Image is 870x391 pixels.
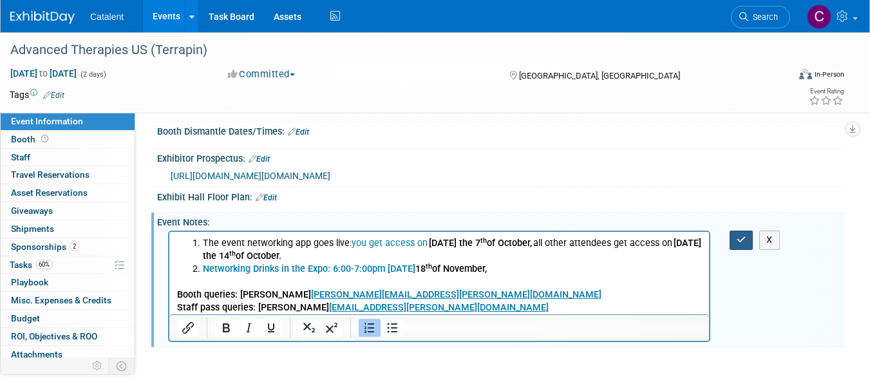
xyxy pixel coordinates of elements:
a: Giveaways [1,202,135,220]
span: Playbook [11,277,48,287]
button: Insert/edit link [177,319,199,337]
div: Event Format [721,67,844,86]
div: In-Person [814,70,844,79]
span: ROI, Objectives & ROO [11,331,97,341]
button: X [759,231,780,249]
button: Underline [260,319,282,337]
a: Edit [256,193,277,202]
button: Subscript [298,319,320,337]
a: Edit [43,91,64,100]
span: Misc. Expenses & Credits [11,295,111,305]
a: ROI, Objectives & ROO [1,328,135,345]
span: to [37,68,50,79]
span: Giveaways [11,205,53,216]
span: Booth not reserved yet [39,134,51,144]
div: Booth Dismantle Dates/Times: [157,122,844,138]
a: Staff [1,149,135,166]
a: Travel Reservations [1,166,135,184]
a: Budget [1,310,135,327]
span: [GEOGRAPHIC_DATA], [GEOGRAPHIC_DATA] [519,71,680,81]
td: Tags [10,88,64,101]
button: Superscript [321,319,343,337]
a: Playbook [1,274,135,291]
span: Attachments [11,349,62,359]
span: Catalent [90,12,124,22]
button: Numbered list [359,319,381,337]
span: Budget [11,313,40,323]
a: Attachments [1,346,135,363]
td: Toggle Event Tabs [109,358,135,374]
span: (2 days) [79,70,106,79]
button: Bold [215,319,237,337]
button: Italic [238,319,260,337]
span: Travel Reservations [11,169,90,180]
span: 60% [35,260,53,269]
a: Sponsorships2 [1,238,135,256]
span: 2 [70,242,79,251]
span: Booth [11,134,51,144]
div: Advanced Therapies US (Terrapin) [6,39,773,62]
span: Asset Reservations [11,187,88,198]
img: Format-Inperson.png [799,69,812,79]
a: Asset Reservations [1,184,135,202]
span: Event Information [11,116,83,126]
a: Edit [249,155,270,164]
span: Search [748,12,778,22]
a: Booth [1,131,135,148]
div: Event Rating [809,88,844,95]
span: [DATE] [DATE] [10,68,77,79]
button: Committed [223,68,300,81]
button: Bullet list [381,319,403,337]
img: Christina Szendi [807,5,831,29]
span: Tasks [10,260,53,270]
a: Search [731,6,790,28]
span: Staff [11,152,30,162]
td: Personalize Event Tab Strip [86,358,109,374]
span: Shipments [11,224,54,234]
a: [URL][DOMAIN_NAME][DOMAIN_NAME] [171,171,330,181]
div: Event Notes: [157,213,844,229]
a: Shipments [1,220,135,238]
a: Tasks60% [1,256,135,274]
a: Event Information [1,113,135,130]
a: Misc. Expenses & Credits [1,292,135,309]
div: Exhibitor Prospectus: [157,149,844,166]
div: Exhibit Hall Floor Plan: [157,187,844,204]
span: Sponsorships [11,242,79,252]
a: Edit [288,128,309,137]
img: ExhibitDay [10,11,75,24]
iframe: Rich Text Area [169,232,709,314]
